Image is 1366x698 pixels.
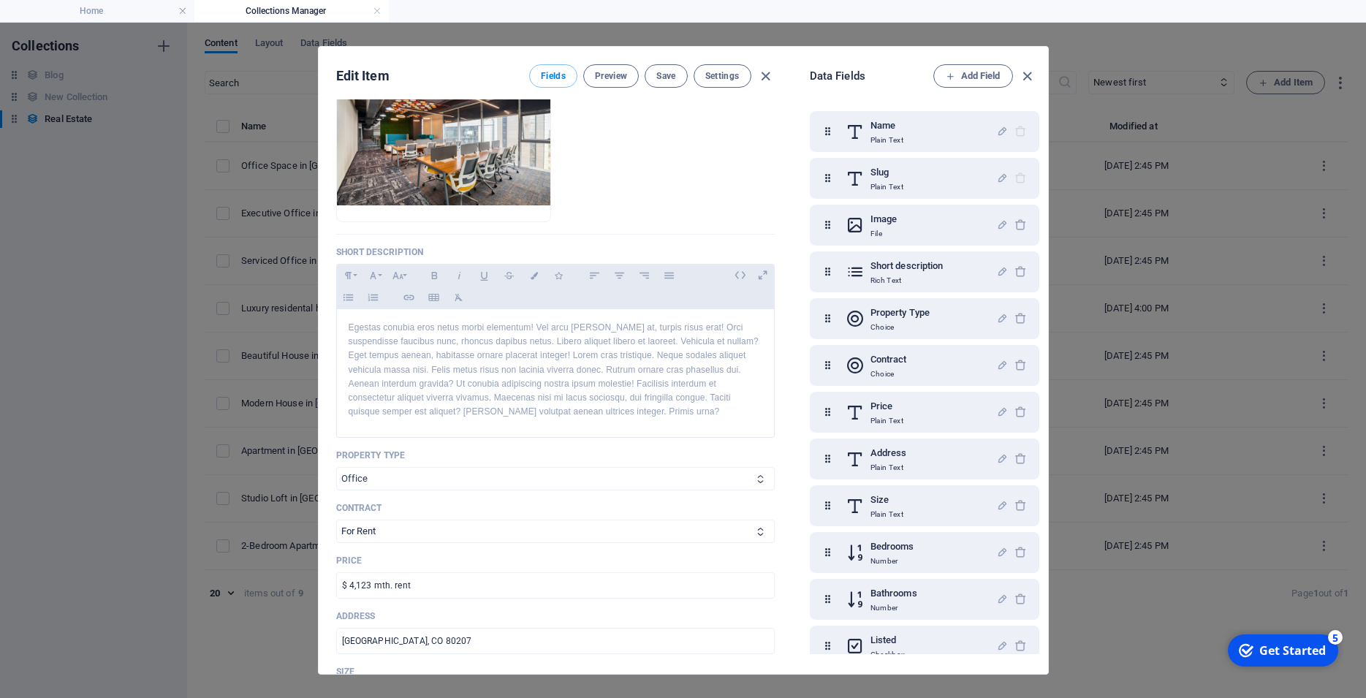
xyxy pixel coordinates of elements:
[870,631,906,649] h6: Listed
[870,275,944,287] p: Rich Text
[870,415,903,427] p: Plain Text
[336,449,775,461] p: Property Type
[810,67,933,85] h6: Data Fields
[523,266,546,285] button: Colors
[870,134,903,146] p: Plain Text
[870,444,907,462] h6: Address
[870,491,903,509] h6: Size
[498,266,521,285] button: Strikethrough
[529,64,577,88] button: Fields
[473,266,496,285] button: Underline (Ctrl+U)
[633,266,656,285] button: Align Right
[337,64,550,206] img: office_1_1.jpg
[870,117,903,134] h6: Name
[336,610,775,622] p: Address
[870,555,914,567] p: Number
[336,47,551,222] li: office_1_1.jpg
[337,266,360,285] button: Paragraph Format
[870,228,897,240] p: File
[423,266,447,285] button: Bold (Ctrl+B)
[751,264,774,287] i: Open as overlay
[595,70,627,82] span: Preview
[448,266,471,285] button: Italic (Ctrl+I)
[362,288,385,307] button: Ordered List
[946,67,1001,85] span: Add Field
[387,266,410,285] button: Font Size
[870,585,917,602] h6: Bathrooms
[870,398,903,415] h6: Price
[870,649,906,661] p: Checkbox
[583,266,607,285] button: Align Left
[547,266,571,285] button: Icons
[362,266,385,285] button: Font Family
[870,368,907,380] p: Choice
[336,502,775,514] p: Contract
[870,322,930,333] p: Choice
[39,14,106,30] div: Get Started
[870,462,907,474] p: Plain Text
[870,257,944,275] h6: Short description
[729,264,751,287] i: Edit HTML
[447,288,471,307] button: Clear Formatting
[658,266,681,285] button: Align Justify
[336,555,775,566] p: Price
[336,67,390,85] h2: Edit Item
[870,304,930,322] h6: Property Type
[583,64,639,88] button: Preview
[398,288,421,307] button: Insert Link
[336,246,775,258] p: Short description
[870,538,914,555] h6: Bedrooms
[108,1,123,16] div: 5
[337,288,360,307] button: Unordered List
[870,351,907,368] h6: Contract
[336,666,775,678] p: Size
[8,6,118,38] div: Get Started 5 items remaining, 0% complete
[870,164,903,181] h6: Slug
[705,70,740,82] span: Settings
[608,266,631,285] button: Align Center
[656,70,675,82] span: Save
[349,321,762,419] p: Egestas conubia eros netus morbi elementum! Vel arcu [PERSON_NAME] at, turpis risus erat! Orci su...
[694,64,751,88] button: Settings
[541,70,566,82] span: Fields
[933,64,1013,88] button: Add Field
[870,181,903,193] p: Plain Text
[194,3,389,19] h4: Collections Manager
[870,602,917,614] p: Number
[422,288,446,307] button: Insert Table
[870,210,897,228] h6: Image
[870,509,903,520] p: Plain Text
[645,64,687,88] button: Save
